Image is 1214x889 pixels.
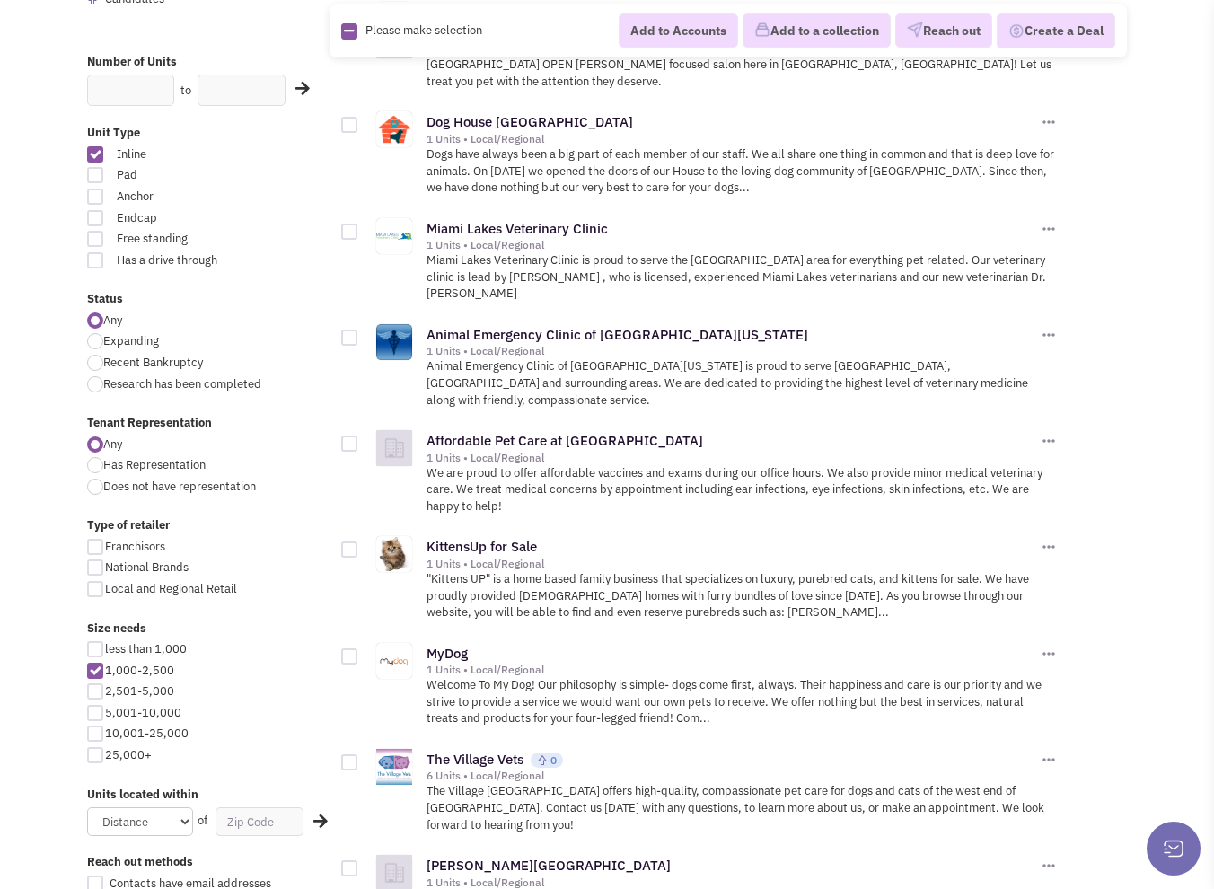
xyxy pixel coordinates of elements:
[427,538,537,555] a: KittensUp for Sale
[284,77,307,101] div: Search Nearby
[550,753,557,767] span: 0
[103,457,206,472] span: Has Representation
[427,113,633,130] a: Dog House [GEOGRAPHIC_DATA]
[87,415,330,432] label: Tenant Representation
[754,22,770,39] img: icon-collection-lavender.png
[87,125,330,142] label: Unit Type
[427,677,1058,727] p: Welcome To My Dog! Our philosophy is simple- dogs come first, always. Their happiness and care is...
[105,641,187,656] span: less than 1,000
[427,663,1037,677] div: 1 Units • Local/Regional
[427,783,1058,833] p: The Village [GEOGRAPHIC_DATA] offers high-quality, compassionate pet care for dogs and cats of th...
[105,559,189,575] span: National Brands
[895,14,992,48] button: Reach out
[427,358,1058,409] p: Animal Emergency Clinic of [GEOGRAPHIC_DATA][US_STATE] is proud to serve [GEOGRAPHIC_DATA], [GEOG...
[105,539,165,554] span: Franchisors
[427,344,1037,358] div: 1 Units • Local/Regional
[103,479,256,494] span: Does not have representation
[105,252,255,269] span: Has a drive through
[103,333,159,348] span: Expanding
[87,517,330,534] label: Type of retailer
[105,726,189,741] span: 10,001-25,000
[427,220,608,237] a: Miami Lakes Veterinary Clinic
[427,238,1037,252] div: 1 Units • Local/Regional
[619,13,738,48] button: Add to Accounts
[87,854,330,871] label: Reach out methods
[341,23,357,40] img: Rectangle.png
[427,769,1037,783] div: 6 Units • Local/Regional
[427,451,1037,465] div: 1 Units • Local/Regional
[105,581,237,596] span: Local and Regional Retail
[87,787,330,804] label: Units located within
[427,751,523,768] a: The Village Vets
[105,705,181,720] span: 5,001-10,000
[1008,22,1025,41] img: Deal-Dollar.png
[105,663,174,678] span: 1,000-2,500
[427,57,1058,90] p: [GEOGRAPHIC_DATA] OPEN [PERSON_NAME] focused salon here in [GEOGRAPHIC_DATA], [GEOGRAPHIC_DATA]! ...
[427,132,1037,146] div: 1 Units • Local/Regional
[105,231,255,248] span: Free standing
[105,210,255,227] span: Endcap
[302,810,325,833] div: Search Nearby
[105,683,174,699] span: 2,501-5,000
[427,326,808,343] a: Animal Emergency Clinic of [GEOGRAPHIC_DATA][US_STATE]
[105,146,255,163] span: Inline
[537,754,548,766] img: locallyfamous-upvote.png
[103,312,122,328] span: Any
[87,54,330,71] label: Number of Units
[216,807,303,836] input: Zip Code
[103,376,261,392] span: Research has been completed
[87,621,330,638] label: Size needs
[997,13,1115,49] button: Create a Deal
[427,557,1037,571] div: 1 Units • Local/Regional
[427,571,1058,621] p: "Kittens UP" is a home based family business that specializes on luxury, purebred cats, and kitte...
[743,14,891,48] button: Add to a collection
[427,432,703,449] a: Affordable Pet Care at [GEOGRAPHIC_DATA]
[427,252,1058,303] p: Miami Lakes Veterinary Clinic is proud to serve the [GEOGRAPHIC_DATA] area for everything pet rel...
[427,465,1058,515] p: We are proud to offer affordable vaccines and exams during our office hours. We also provide mino...
[365,22,482,38] span: Please make selection
[427,857,671,874] a: [PERSON_NAME][GEOGRAPHIC_DATA]
[427,146,1058,197] p: Dogs have always been a big part of each member of our staff. We all share one thing in common an...
[105,189,255,206] span: Anchor
[103,436,122,452] span: Any
[180,83,191,100] label: to
[105,747,152,762] span: 25,000+
[427,645,468,662] a: MyDog
[87,291,330,308] label: Status
[105,167,255,184] span: Pad
[907,22,923,39] img: VectorPaper_Plane.png
[103,355,203,370] span: Recent Bankruptcy
[198,813,207,828] span: of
